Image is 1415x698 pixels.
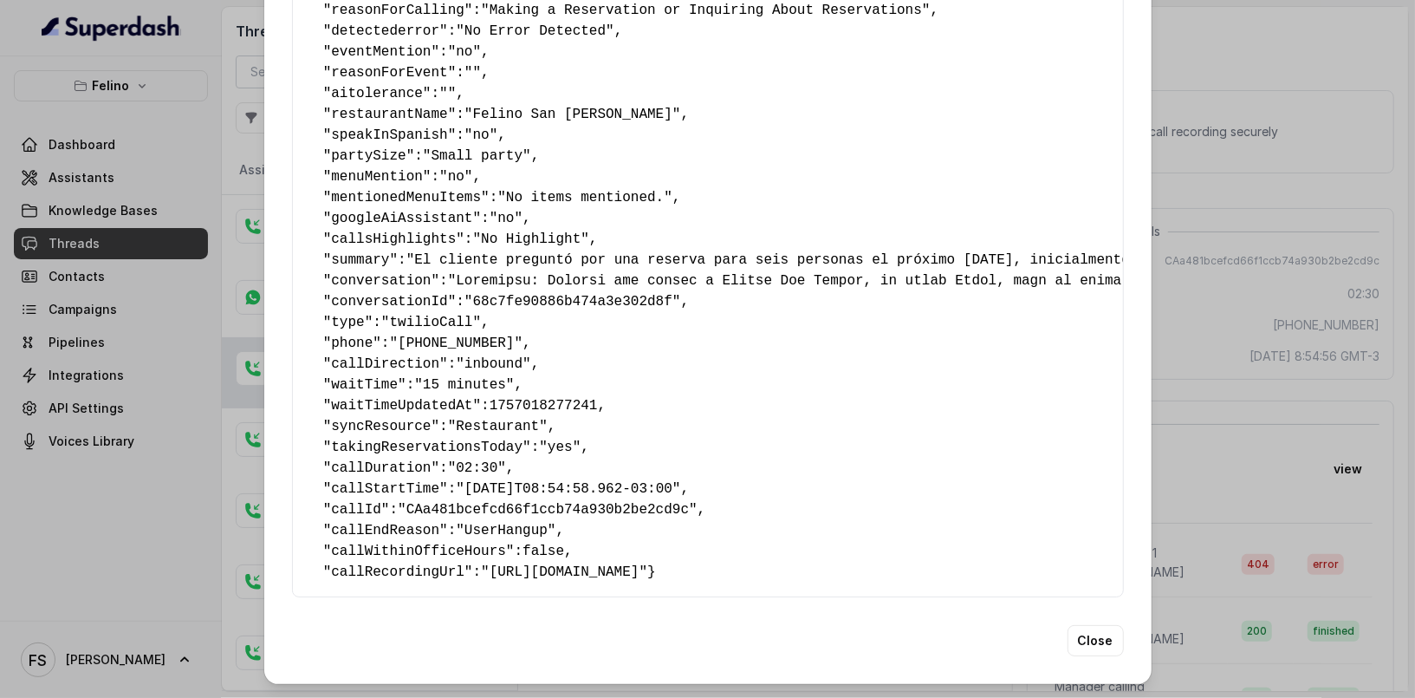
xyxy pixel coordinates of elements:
span: "Restaurant" [448,419,548,434]
span: summary [331,252,389,268]
span: detectederror [331,23,439,39]
span: callEndReason [331,523,439,538]
span: waitTimeUpdatedAt [331,398,472,414]
span: menuMention [331,169,423,185]
span: "02:30" [448,460,506,476]
span: callStartTime [331,481,439,497]
span: "No items mentioned." [497,190,672,205]
span: "Making a Reservation or Inquiring About Reservations" [481,3,930,18]
span: type [331,315,364,330]
span: mentionedMenuItems [331,190,481,205]
span: eventMention [331,44,431,60]
span: "15 minutes" [414,377,514,393]
span: "No Highlight" [473,232,589,247]
span: callDirection [331,356,439,372]
span: reasonForEvent [331,65,447,81]
span: "[URL][DOMAIN_NAME]" [481,564,647,580]
span: "CAa481bcefcd66f1ccb74a930b2be2cd9c" [398,502,698,518]
span: aitolerance [331,86,423,101]
span: syncResource [331,419,431,434]
span: "No Error Detected" [456,23,613,39]
span: callRecordingUrl [331,564,464,580]
span: "UserHangup" [456,523,555,538]
span: callId [331,502,381,518]
span: "[DATE]T08:54:58.962-03:00" [456,481,680,497]
span: restaurantName [331,107,447,122]
span: false [523,544,564,559]
span: "68c7fe90886b474a3e302d8f" [464,294,681,310]
span: "no" [464,127,497,143]
span: phone [331,336,373,351]
span: "no" [439,169,472,185]
span: waitTime [331,377,398,393]
span: 1757018277241 [490,398,598,414]
span: speakInSpanish [331,127,447,143]
span: "Small party" [423,148,531,164]
span: "" [464,65,481,81]
span: reasonForCalling [331,3,464,18]
span: "no" [490,211,523,226]
span: "twilioCall" [381,315,481,330]
span: callWithinOfficeHours [331,544,506,559]
span: "Felino San [PERSON_NAME]" [464,107,681,122]
button: Close [1068,625,1124,656]
span: takingReservationsToday [331,440,523,455]
span: conversation [331,273,431,289]
span: conversationId [331,294,447,310]
span: "yes" [539,440,581,455]
span: callDuration [331,460,431,476]
span: "inbound" [456,356,530,372]
span: "no" [448,44,481,60]
span: "[PHONE_NUMBER]" [390,336,523,351]
span: googleAiAssistant [331,211,472,226]
span: partySize [331,148,406,164]
span: "" [439,86,456,101]
span: callsHighlights [331,232,456,247]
